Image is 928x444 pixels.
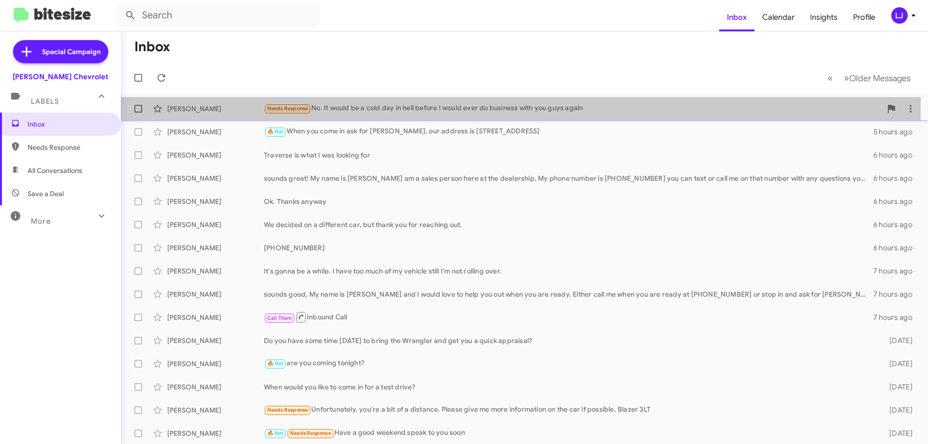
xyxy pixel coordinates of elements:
div: [PHONE_NUMBER] [264,243,873,253]
div: When you come in ask for [PERSON_NAME], our address is [STREET_ADDRESS] [264,126,873,137]
div: [PERSON_NAME] [167,243,264,253]
div: Traverse is what I was looking for [264,150,873,160]
div: LJ [891,7,908,24]
div: [PERSON_NAME] [167,173,264,183]
div: are you coming tonight? [264,358,874,369]
a: Insights [802,3,845,31]
span: Needs Response [267,105,308,112]
div: [PERSON_NAME] [167,197,264,206]
div: Ok. Thanks anyway [264,197,873,206]
input: Search [117,4,320,27]
div: [PERSON_NAME] [167,266,264,276]
span: 🔥 Hot [267,360,284,367]
span: « [827,72,833,84]
div: 6 hours ago [873,197,920,206]
div: [DATE] [874,382,920,392]
div: sounds great! My name is [PERSON_NAME] am a sales person here at the dealership. My phone number ... [264,173,873,183]
div: 7 hours ago [873,266,920,276]
div: Inbound Call [264,311,873,323]
a: Calendar [754,3,802,31]
div: It's gonna be a while. I have too much of my vehicle still I'm not rolling over. [264,266,873,276]
div: 6 hours ago [873,173,920,183]
h1: Inbox [134,39,170,55]
a: Inbox [719,3,754,31]
div: [PERSON_NAME] [167,150,264,160]
span: Needs Response [28,143,110,152]
button: Next [838,68,916,88]
div: sounds good, My name is [PERSON_NAME] and I would love to help you out when you are ready. Either... [264,289,873,299]
span: Save a Deal [28,189,64,199]
div: 6 hours ago [873,243,920,253]
div: 5 hours ago [873,127,920,137]
button: Previous [822,68,839,88]
div: [PERSON_NAME] [167,289,264,299]
div: [PERSON_NAME] [167,104,264,114]
a: Special Campaign [13,40,108,63]
span: More [31,217,51,226]
a: Profile [845,3,883,31]
div: Unfortunately, you're a bit of a distance. Please give me more information on the car if possible... [264,404,874,415]
span: 🔥 Hot [267,430,284,436]
div: [PERSON_NAME] [167,336,264,345]
div: 7 hours ago [873,313,920,322]
div: [DATE] [874,359,920,369]
div: [PERSON_NAME] [167,127,264,137]
div: [PERSON_NAME] [167,429,264,438]
span: 🔥 Hot [267,129,284,135]
span: Call Them [267,315,292,321]
div: [PERSON_NAME] [167,359,264,369]
nav: Page navigation example [822,68,916,88]
div: 7 hours ago [873,289,920,299]
div: Do you have some time [DATE] to bring the Wrangler and get you a quick appraisal? [264,336,874,345]
div: [PERSON_NAME] [167,220,264,229]
div: [PERSON_NAME] [167,382,264,392]
span: Needs Response [290,430,331,436]
div: [DATE] [874,405,920,415]
button: LJ [883,7,917,24]
span: Labels [31,97,59,106]
span: Needs Response [267,407,308,413]
span: Inbox [28,119,110,129]
span: All Conversations [28,166,82,175]
div: [PERSON_NAME] [167,405,264,415]
span: » [844,72,849,84]
div: When would you like to come in for a test drive? [264,382,874,392]
div: We decided on a different car, but thank you for reaching out. [264,220,873,229]
div: 6 hours ago [873,220,920,229]
div: No. It would be a cold day in hell before I would ever do business with you guys again [264,103,882,114]
div: 6 hours ago [873,150,920,160]
div: [PERSON_NAME] [167,313,264,322]
div: [DATE] [874,336,920,345]
div: Have a good weekend speak to you soon [264,428,874,439]
div: [DATE] [874,429,920,438]
span: Special Campaign [42,47,101,57]
div: [PERSON_NAME] Chevrolet [13,72,108,82]
span: Older Messages [849,73,911,84]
